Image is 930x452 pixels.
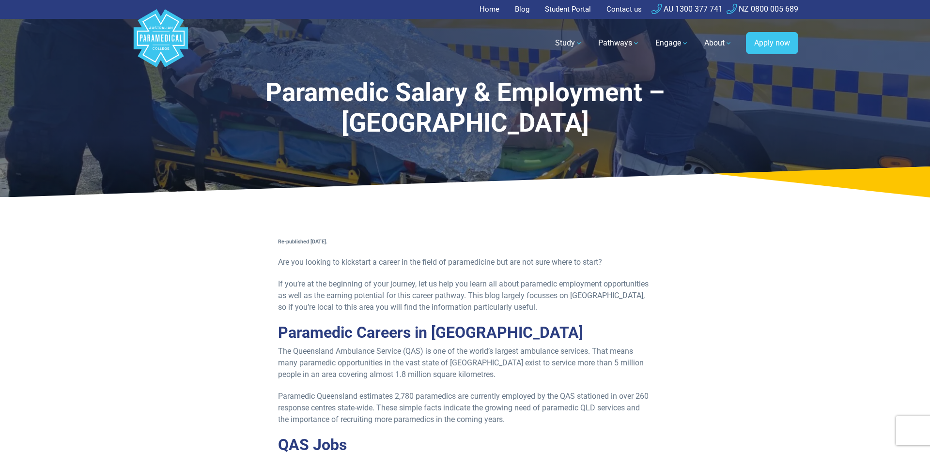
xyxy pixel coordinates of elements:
[278,239,327,245] strong: Re-published [DATE].
[278,278,652,313] p: If you’re at the beginning of your journey, let us help you learn all about paramedic employment ...
[650,30,695,57] a: Engage
[549,30,589,57] a: Study
[215,77,715,139] h1: Paramedic Salary & Employment – [GEOGRAPHIC_DATA]
[278,391,652,425] p: Paramedic Queensland estimates 2,780 paramedics are currently employed by the QAS stationed in ov...
[746,32,798,54] a: Apply now
[278,323,652,342] h2: Paramedic Careers in [GEOGRAPHIC_DATA]
[278,256,652,268] p: Are you looking to kickstart a career in the field of paramedicine but are not sure where to start?
[727,4,798,14] a: NZ 0800 005 689
[132,19,190,68] a: Australian Paramedical College
[278,346,652,380] p: The Queensland Ambulance Service (QAS) is one of the world’s largest ambulance services. That mea...
[592,30,646,57] a: Pathways
[651,4,723,14] a: AU 1300 377 741
[698,30,738,57] a: About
